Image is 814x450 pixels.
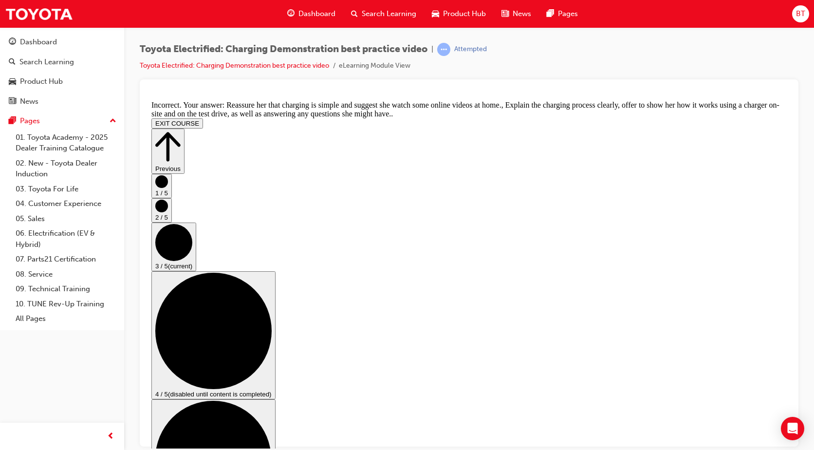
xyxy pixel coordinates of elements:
[494,4,539,24] a: news-iconNews
[4,73,120,91] a: Product Hub
[8,166,20,173] span: 3 / 5
[279,4,343,24] a: guage-iconDashboard
[343,4,424,24] a: search-iconSearch Learning
[8,68,33,75] span: Previous
[9,77,16,86] span: car-icon
[362,8,416,19] span: Search Learning
[140,61,329,70] a: Toyota Electrified: Charging Demonstration best practice video
[501,8,509,20] span: news-icon
[8,93,20,100] span: 1 / 5
[432,8,439,20] span: car-icon
[4,101,24,126] button: 2 / 5
[9,38,16,47] span: guage-icon
[12,311,120,326] a: All Pages
[12,252,120,267] a: 07. Parts21 Certification
[8,117,20,124] span: 2 / 5
[140,44,427,55] span: Toyota Electrified: Charging Demonstration best practice video
[12,130,120,156] a: 01. Toyota Academy - 2025 Dealer Training Catalogue
[437,43,450,56] span: learningRecordVerb_ATTEMPT-icon
[9,58,16,67] span: search-icon
[298,8,335,19] span: Dashboard
[12,281,120,297] a: 09. Technical Training
[12,226,120,252] a: 06. Electrification (EV & Hybrid)
[513,8,531,19] span: News
[20,96,38,107] div: News
[4,53,120,71] a: Search Learning
[20,294,124,301] span: (disabled until content is completed)
[12,196,120,211] a: 04. Customer Experience
[431,44,433,55] span: |
[351,8,358,20] span: search-icon
[558,8,578,19] span: Pages
[9,97,16,106] span: news-icon
[796,8,805,19] span: BT
[792,5,809,22] button: BT
[287,8,295,20] span: guage-icon
[12,156,120,182] a: 02. New - Toyota Dealer Induction
[8,294,20,301] span: 4 / 5
[4,21,55,32] button: EXIT COURSE
[12,267,120,282] a: 08. Service
[107,431,114,443] span: prev-icon
[20,37,57,48] div: Dashboard
[4,174,128,302] button: 4 / 5(disabled until content is completed)
[4,93,120,111] a: News
[424,4,494,24] a: car-iconProduct Hub
[110,115,116,128] span: up-icon
[20,76,63,87] div: Product Hub
[547,8,554,20] span: pages-icon
[12,297,120,312] a: 10. TUNE Rev-Up Training
[12,211,120,226] a: 05. Sales
[12,182,120,197] a: 03. Toyota For Life
[4,31,120,112] button: DashboardSearch LearningProduct HubNews
[20,115,40,127] div: Pages
[443,8,486,19] span: Product Hub
[4,126,49,174] button: 3 / 5(current)
[539,4,586,24] a: pages-iconPages
[4,112,120,130] button: Pages
[4,77,24,101] button: 1 / 5
[4,33,120,51] a: Dashboard
[20,166,45,173] span: (current)
[5,3,73,25] img: Trak
[9,117,16,126] span: pages-icon
[781,417,804,440] div: Open Intercom Messenger
[339,60,410,72] li: eLearning Module View
[454,45,487,54] div: Attempted
[4,4,639,21] div: Incorrect. Your answer: Reassure her that charging is simple and suggest she watch some online vi...
[19,56,74,68] div: Search Learning
[4,32,37,77] button: Previous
